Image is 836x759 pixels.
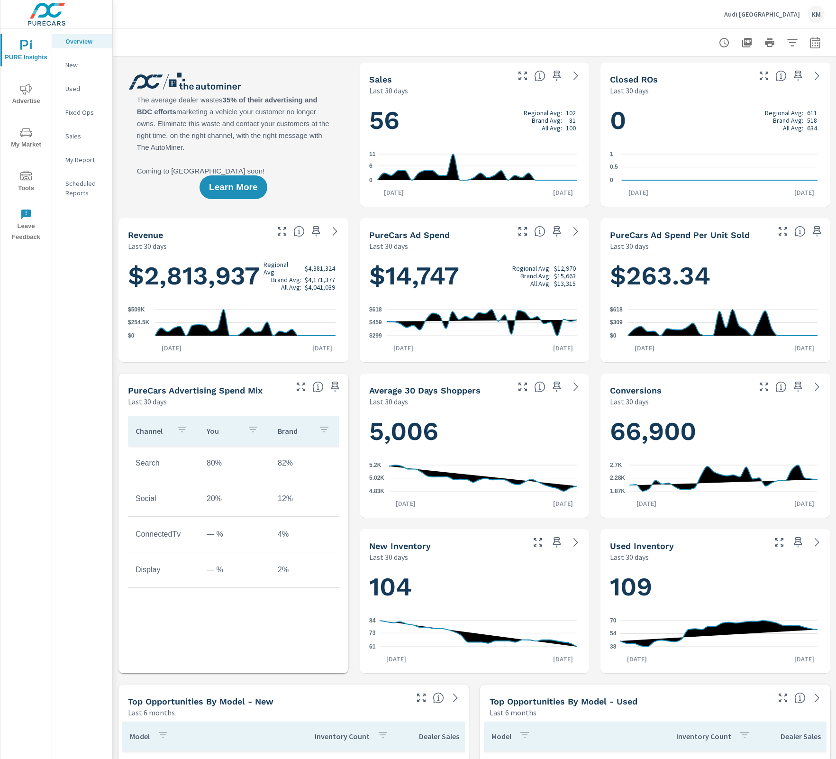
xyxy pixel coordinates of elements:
p: All Avg: [542,124,562,132]
h1: 56 [369,104,580,137]
p: Inventory Count [676,732,731,741]
h1: $14,747 [369,260,580,292]
text: 0 [610,177,613,183]
h1: 104 [369,571,580,603]
p: [DATE] [628,343,661,353]
text: 1 [610,151,613,157]
h5: PureCars Ad Spend Per Unit Sold [610,230,750,240]
span: Number of Repair Orders Closed by the selected dealership group over the selected time range. [So... [775,70,787,82]
h5: Revenue [128,230,163,240]
p: Model [130,732,150,741]
td: 12% [270,487,341,511]
p: Regional Avg: [765,109,803,117]
text: $309 [610,320,623,326]
span: Save this to your personalized report [549,379,564,394]
span: Save this to your personalized report [791,535,806,550]
p: Brand Avg: [532,117,562,124]
span: Total sales revenue over the selected date range. [Source: This data is sourced from the dealer’s... [293,226,305,237]
p: [DATE] [620,654,654,664]
span: Find the biggest opportunities within your model lineup by seeing how each model is selling in yo... [433,692,444,704]
p: Regional Avg: [524,109,562,117]
p: [DATE] [546,343,580,353]
p: $4,171,377 [305,276,335,283]
h5: Top Opportunities by Model - Used [490,696,637,706]
p: You [207,426,240,436]
div: nav menu [0,28,52,247]
h1: 5,006 [369,415,580,448]
button: Make Fullscreen [515,68,530,83]
span: Leave Feedback [3,209,49,243]
div: My Report [52,153,112,167]
p: [DATE] [387,343,420,353]
a: See more details in report [809,690,825,705]
text: 5.2K [369,462,382,468]
a: See more details in report [327,224,343,239]
text: $618 [369,306,382,313]
text: 38 [610,643,617,650]
text: 11 [369,151,376,157]
span: Number of vehicles sold by the dealership over the selected date range. [Source: This data is sou... [534,70,545,82]
p: Brand Avg: [773,117,803,124]
div: Used [52,82,112,96]
span: Tools [3,171,49,194]
p: Brand Avg: [520,272,551,280]
a: See more details in report [448,690,463,705]
button: Print Report [760,33,779,52]
p: Dealer Sales [781,732,821,741]
td: Display [128,558,199,582]
h5: Closed ROs [610,74,658,84]
span: Save this to your personalized report [791,68,806,83]
button: "Export Report to PDF" [737,33,756,52]
button: Make Fullscreen [775,224,791,239]
span: A rolling 30 day total of daily Shoppers on the dealership website, averaged over the selected da... [534,381,545,393]
td: — % [199,522,270,546]
button: Apply Filters [783,33,802,52]
p: 81 [569,117,576,124]
a: See more details in report [809,379,825,394]
p: Last 30 days [610,85,649,96]
td: 82% [270,451,341,475]
p: [DATE] [788,499,821,508]
text: 61 [369,643,376,650]
p: [DATE] [380,654,413,664]
span: Average cost of advertising per each vehicle sold at the dealer over the selected date range. The... [794,226,806,237]
p: [DATE] [546,654,580,664]
text: 5.02K [369,475,384,482]
text: 2.28K [610,475,625,482]
span: Learn More [209,183,257,192]
p: Inventory Count [315,732,370,741]
td: Social [128,487,199,511]
a: See more details in report [568,535,583,550]
span: My Market [3,127,49,150]
span: Save this to your personalized report [809,224,825,239]
p: [DATE] [306,343,339,353]
span: Save this to your personalized report [309,224,324,239]
p: Last 30 days [369,396,408,407]
span: Total cost of media for all PureCars channels for the selected dealership group over the selected... [534,226,545,237]
text: 70 [610,617,617,624]
p: Last 30 days [610,396,649,407]
p: 611 [807,109,817,117]
td: 4% [270,522,341,546]
p: New [65,60,105,70]
p: [DATE] [788,343,821,353]
p: Last 30 days [369,551,408,563]
text: 84 [369,617,376,624]
span: Find the biggest opportunities within your model lineup by seeing how each model is selling in yo... [794,692,806,704]
p: All Avg: [783,124,803,132]
p: [DATE] [546,188,580,197]
h5: Used Inventory [610,541,674,551]
p: [DATE] [630,499,663,508]
h5: New Inventory [369,541,431,551]
p: 102 [566,109,576,117]
text: $459 [369,319,382,326]
h1: $263.34 [610,260,821,292]
text: 1.87K [610,488,625,494]
p: [DATE] [546,499,580,508]
button: Make Fullscreen [775,690,791,705]
a: See more details in report [568,379,583,394]
span: This table looks at how you compare to the amount of budget you spend per channel as opposed to y... [312,381,324,393]
text: $509K [128,306,145,313]
h5: Conversions [610,385,662,395]
a: See more details in report [568,224,583,239]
